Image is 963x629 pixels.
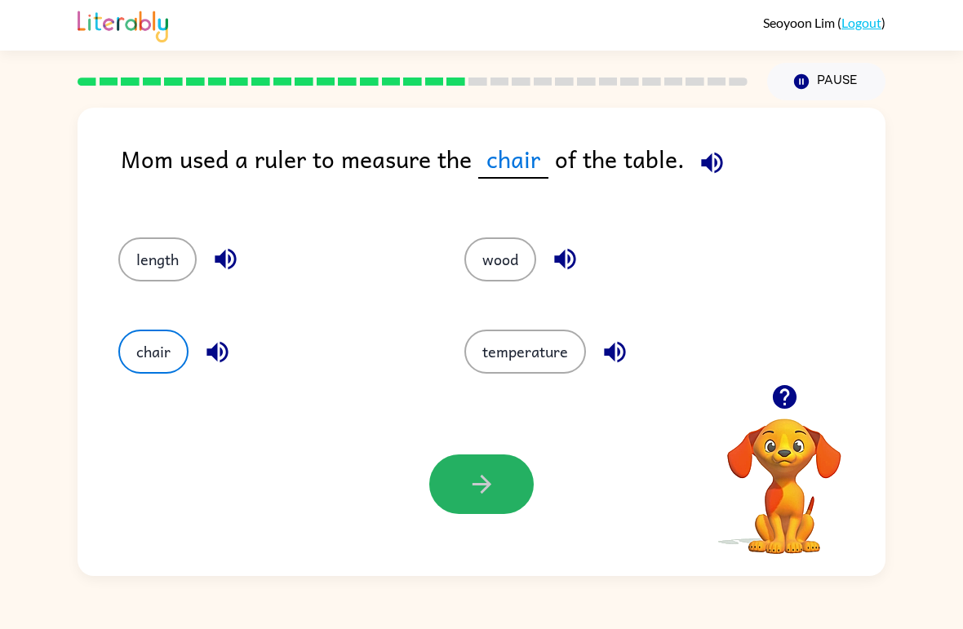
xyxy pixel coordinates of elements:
button: temperature [464,330,586,374]
button: wood [464,237,536,281]
a: Logout [841,15,881,30]
div: Mom used a ruler to measure the of the table. [121,140,885,205]
span: Seoyoon Lim [763,15,837,30]
div: ( ) [763,15,885,30]
button: chair [118,330,189,374]
img: Literably [78,7,168,42]
button: length [118,237,197,281]
video: Your browser must support playing .mp4 files to use Literably. Please try using another browser. [703,393,866,556]
span: chair [478,140,548,179]
button: Pause [767,63,885,100]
